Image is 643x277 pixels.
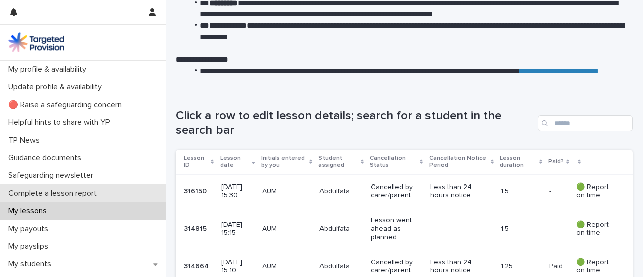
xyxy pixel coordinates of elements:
p: Guidance documents [4,153,89,163]
p: TP News [4,136,48,145]
p: Lesson date [220,153,249,171]
p: Lesson went ahead as planned [371,216,422,241]
p: Cancellation Notice Period [429,153,488,171]
p: 🔴 Raise a safeguarding concern [4,100,130,110]
p: Helpful hints to share with YP [4,118,118,127]
p: 314815 [184,223,209,233]
p: My lessons [4,206,55,216]
p: AUM [262,262,311,271]
p: Complete a lesson report [4,189,105,198]
p: My payouts [4,224,56,234]
p: Cancelled by carer/parent [371,258,422,275]
p: Less than 24 hours notice [430,183,486,200]
tr: 314815314815 [DATE] 15:15AUMAbdulfataLesson went ahead as planned-1.5-- 🟢 Report on time [176,208,633,250]
p: 1.25 [501,262,541,271]
p: Abdulfata [319,225,363,233]
p: My profile & availability [4,65,94,74]
p: 316150 [184,185,209,196]
input: Search [538,115,633,131]
p: Abdulfata [319,262,363,271]
p: - [549,223,553,233]
p: Update profile & availability [4,82,110,92]
p: Lesson ID [184,153,208,171]
p: Cancellation Status [370,153,417,171]
p: 🟢 Report on time [576,221,617,238]
p: 🟢 Report on time [576,183,617,200]
p: 🟢 Report on time [576,258,617,275]
p: Abdulfata [319,187,363,196]
p: My students [4,259,59,269]
img: M5nRWzHhSzIhMunXDL62 [8,32,64,52]
p: Paid? [548,156,564,167]
tr: 316150316150 [DATE] 15:30AUMAbdulfataCancelled by carer/parentLess than 24 hours notice1.5-- 🟢 Re... [176,174,633,208]
p: Paid [549,260,565,271]
p: [DATE] 15:10 [221,258,254,275]
p: Student assigned [318,153,358,171]
p: 1.5 [501,225,541,233]
p: Lesson duration [500,153,536,171]
p: 314664 [184,260,211,271]
h1: Click a row to edit lesson details; search for a student in the search bar [176,109,533,138]
p: AUM [262,225,311,233]
p: AUM [262,187,311,196]
p: Cancelled by carer/parent [371,183,422,200]
p: Initials entered by you [261,153,307,171]
p: [DATE] 15:15 [221,221,254,238]
p: Less than 24 hours notice [430,258,486,275]
p: - [430,225,486,233]
p: Safeguarding newsletter [4,171,101,180]
p: [DATE] 15:30 [221,183,254,200]
p: 1.5 [501,187,541,196]
p: My payslips [4,242,56,251]
p: - [549,185,553,196]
